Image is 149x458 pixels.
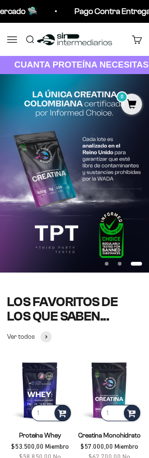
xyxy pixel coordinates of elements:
[7,294,118,323] split-lines: LOS FAVORITOS DE LOS QUE SABEN...
[19,432,61,439] a: Proteína Whey
[121,100,142,110] a: 0
[78,432,141,439] a: Creatina Monohidrato
[7,331,52,342] a: Ver todos
[7,357,73,423] img: Proteína Whey
[7,332,35,342] span: Ver todos
[76,357,142,423] img: Creatina Monohidrato
[81,443,113,450] span: $57.000,00
[45,443,69,450] span: Miembro
[14,60,149,69] strong: CUANTA PROTEÍNA NECESITAS
[115,443,138,450] span: Miembro
[116,91,128,103] mark: 0
[11,443,44,450] span: $53.500,00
